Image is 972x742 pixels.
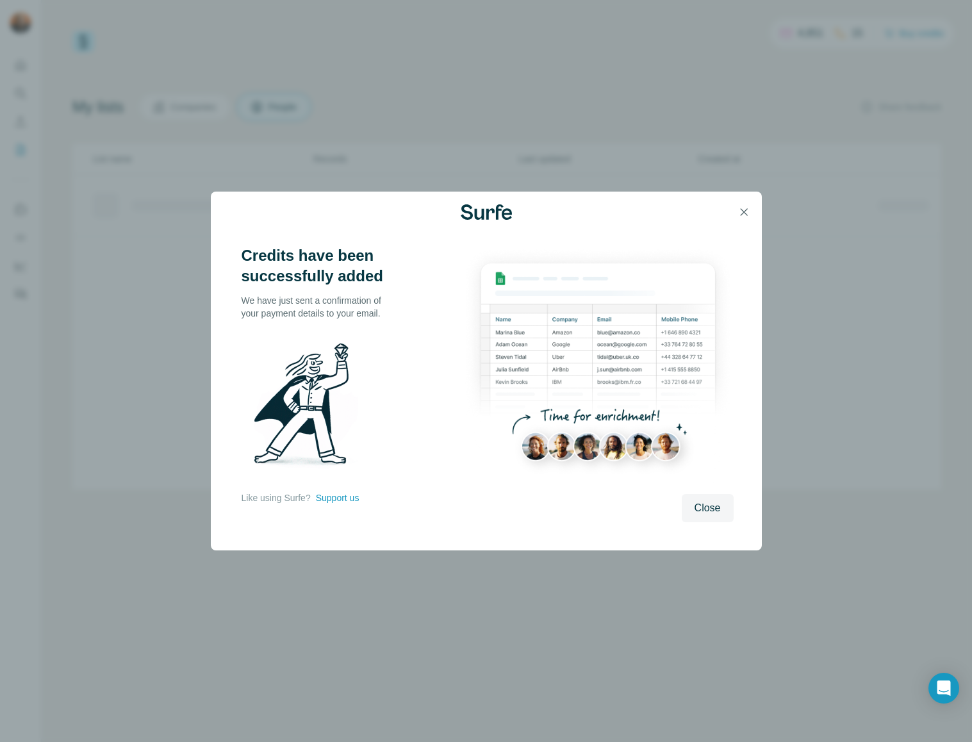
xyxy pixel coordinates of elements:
p: We have just sent a confirmation of your payment details to your email. [242,294,395,320]
button: Support us [316,491,359,504]
p: Like using Surfe? [242,491,311,504]
img: Surfe Illustration - Man holding diamond [242,335,375,479]
img: Surfe Logo [461,204,512,220]
h3: Credits have been successfully added [242,245,395,286]
div: Open Intercom Messenger [928,673,959,704]
span: Close [695,500,721,516]
button: Close [682,494,734,522]
img: Enrichment Hub - Sheet Preview [463,245,733,486]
